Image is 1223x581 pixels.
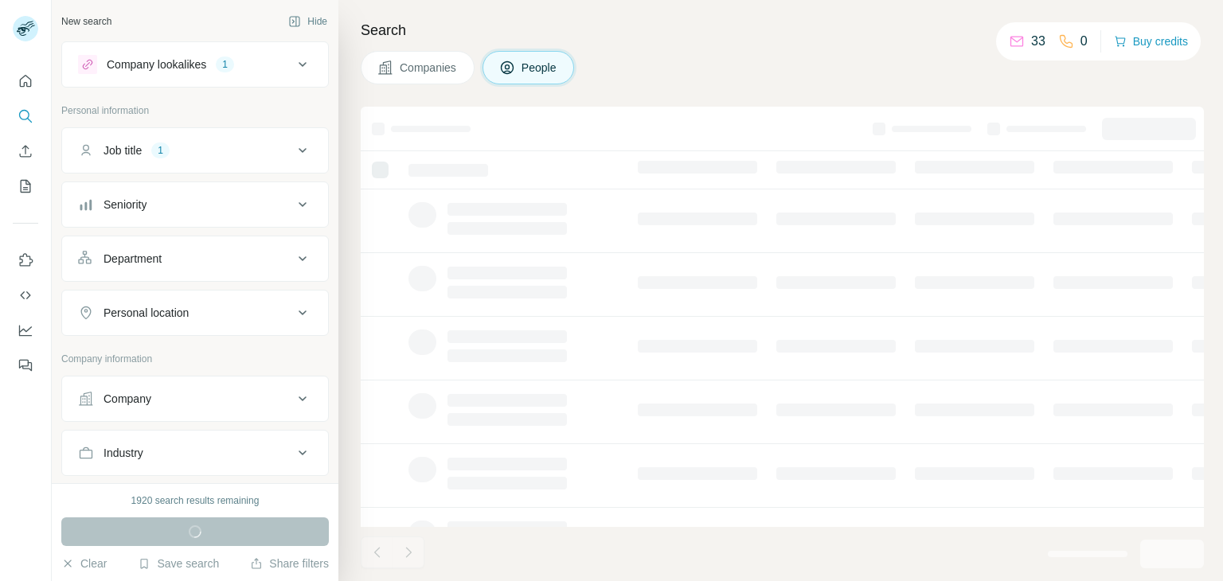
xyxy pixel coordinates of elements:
[62,185,328,224] button: Seniority
[104,142,142,158] div: Job title
[13,137,38,166] button: Enrich CSV
[104,251,162,267] div: Department
[131,493,260,508] div: 1920 search results remaining
[13,281,38,310] button: Use Surfe API
[13,67,38,96] button: Quick start
[400,60,458,76] span: Companies
[13,351,38,380] button: Feedback
[1080,32,1088,51] p: 0
[1031,32,1045,51] p: 33
[62,434,328,472] button: Industry
[13,246,38,275] button: Use Surfe on LinkedIn
[522,60,558,76] span: People
[13,172,38,201] button: My lists
[61,352,329,366] p: Company information
[62,380,328,418] button: Company
[61,556,107,571] button: Clear
[104,197,147,213] div: Seniority
[250,556,329,571] button: Share filters
[151,143,170,158] div: 1
[61,14,111,29] div: New search
[107,57,206,72] div: Company lookalikes
[1114,30,1188,53] button: Buy credits
[104,305,189,321] div: Personal location
[138,556,219,571] button: Save search
[62,45,328,84] button: Company lookalikes1
[216,57,234,72] div: 1
[13,102,38,131] button: Search
[104,391,151,407] div: Company
[277,10,338,33] button: Hide
[62,131,328,170] button: Job title1
[62,240,328,278] button: Department
[61,103,329,118] p: Personal information
[13,316,38,345] button: Dashboard
[104,445,143,461] div: Industry
[62,294,328,332] button: Personal location
[361,19,1204,41] h4: Search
